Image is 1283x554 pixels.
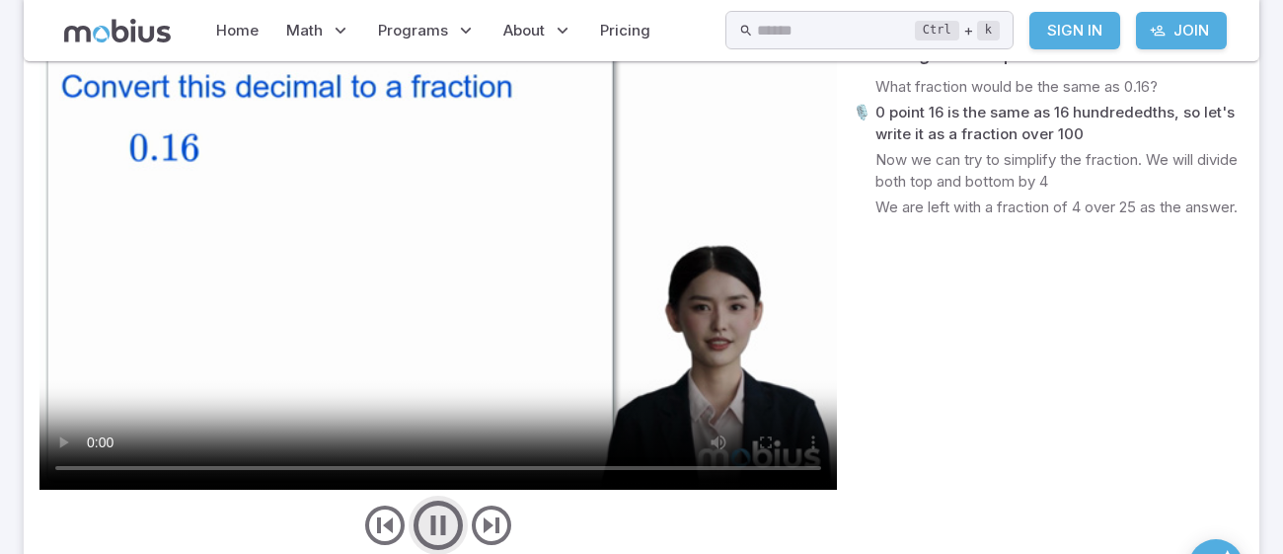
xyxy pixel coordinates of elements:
[468,502,515,549] button: next
[210,8,264,53] a: Home
[875,76,1158,98] p: What fraction would be the same as 0.16?
[875,149,1244,193] p: Now we can try to simplify the fraction. We will divide both top and bottom by 4
[875,102,1244,145] p: 0 point 16 is the same as 16 hundrededths, so let's write it as a fraction over 100
[915,21,959,40] kbd: Ctrl
[594,8,656,53] a: Pricing
[977,21,1000,40] kbd: k
[378,20,448,41] span: Programs
[875,197,1238,218] p: We are left with a fraction of 4 over 25 as the answer.
[915,19,1000,42] div: +
[853,102,871,145] p: 🎙️
[361,502,409,549] button: previous
[1136,12,1227,49] a: Join
[1029,12,1120,49] a: Sign In
[503,20,545,41] span: About
[286,20,323,41] span: Math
